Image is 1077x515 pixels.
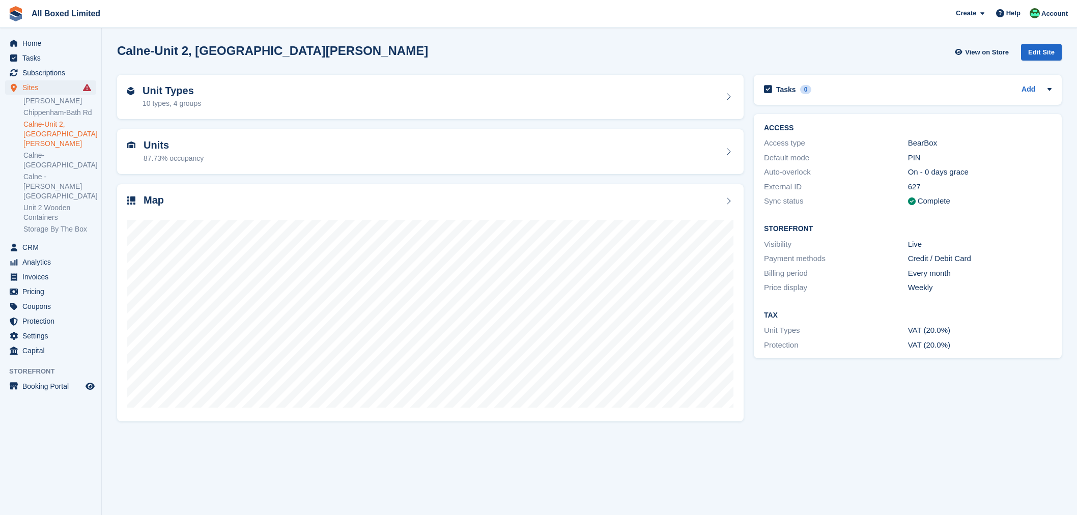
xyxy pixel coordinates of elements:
div: Sync status [764,195,908,207]
div: Unit Types [764,325,908,336]
span: Coupons [22,299,83,313]
div: 627 [908,181,1052,193]
div: VAT (20.0%) [908,325,1052,336]
a: menu [5,344,96,358]
a: Unit Types 10 types, 4 groups [117,75,744,120]
a: All Boxed Limited [27,5,104,22]
a: Add [1022,84,1035,96]
img: stora-icon-8386f47178a22dfd0bd8f6a31ec36ba5ce8667c1dd55bd0f319d3a0aa187defe.svg [8,6,23,21]
h2: Storefront [764,225,1052,233]
div: Default mode [764,152,908,164]
a: Calne-[GEOGRAPHIC_DATA] [23,151,96,170]
a: Chippenham-Bath Rd [23,108,96,118]
span: Sites [22,80,83,95]
div: Access type [764,137,908,149]
a: Storage By The Box [23,224,96,234]
div: Payment methods [764,253,908,265]
a: menu [5,66,96,80]
span: Account [1041,9,1068,19]
img: map-icn-33ee37083ee616e46c38cad1a60f524a97daa1e2b2c8c0bc3eb3415660979fc1.svg [127,196,135,205]
i: Smart entry sync failures have occurred [83,83,91,92]
div: Credit / Debit Card [908,253,1052,265]
div: Live [908,239,1052,250]
div: PIN [908,152,1052,164]
div: VAT (20.0%) [908,339,1052,351]
div: 10 types, 4 groups [143,98,201,109]
div: Complete [918,195,950,207]
a: menu [5,270,96,284]
img: Enquiries [1030,8,1040,18]
h2: Tasks [776,85,796,94]
a: menu [5,314,96,328]
div: 0 [800,85,812,94]
div: Price display [764,282,908,294]
a: [PERSON_NAME] [23,96,96,106]
h2: Calne-Unit 2, [GEOGRAPHIC_DATA][PERSON_NAME] [117,44,428,58]
span: CRM [22,240,83,254]
h2: ACCESS [764,124,1052,132]
img: unit-icn-7be61d7bf1b0ce9d3e12c5938cc71ed9869f7b940bace4675aadf7bd6d80202e.svg [127,141,135,149]
a: Preview store [84,380,96,392]
span: Home [22,36,83,50]
h2: Map [144,194,164,206]
span: Capital [22,344,83,358]
div: Every month [908,268,1052,279]
a: Calne-Unit 2, [GEOGRAPHIC_DATA][PERSON_NAME] [23,120,96,149]
span: Pricing [22,284,83,299]
div: Protection [764,339,908,351]
a: View on Store [953,44,1013,61]
a: menu [5,80,96,95]
a: menu [5,284,96,299]
span: Invoices [22,270,83,284]
div: On - 0 days grace [908,166,1052,178]
div: 87.73% occupancy [144,153,204,164]
a: menu [5,51,96,65]
span: Protection [22,314,83,328]
a: Unit 2 Wooden Containers [23,203,96,222]
span: Subscriptions [22,66,83,80]
div: BearBox [908,137,1052,149]
span: Settings [22,329,83,343]
h2: Unit Types [143,85,201,97]
h2: Units [144,139,204,151]
a: Map [117,184,744,422]
div: Visibility [764,239,908,250]
h2: Tax [764,311,1052,320]
div: Weekly [908,282,1052,294]
span: Help [1006,8,1021,18]
div: External ID [764,181,908,193]
div: Edit Site [1021,44,1062,61]
a: Calne -[PERSON_NAME][GEOGRAPHIC_DATA] [23,172,96,201]
span: Create [956,8,976,18]
div: Billing period [764,268,908,279]
div: Auto-overlock [764,166,908,178]
span: View on Store [965,47,1009,58]
a: menu [5,379,96,393]
span: Tasks [22,51,83,65]
span: Storefront [9,366,101,377]
a: menu [5,299,96,313]
a: Edit Site [1021,44,1062,65]
a: menu [5,329,96,343]
span: Analytics [22,255,83,269]
span: Booking Portal [22,379,83,393]
a: menu [5,240,96,254]
a: Units 87.73% occupancy [117,129,744,174]
img: unit-type-icn-2b2737a686de81e16bb02015468b77c625bbabd49415b5ef34ead5e3b44a266d.svg [127,87,134,95]
a: menu [5,255,96,269]
a: menu [5,36,96,50]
